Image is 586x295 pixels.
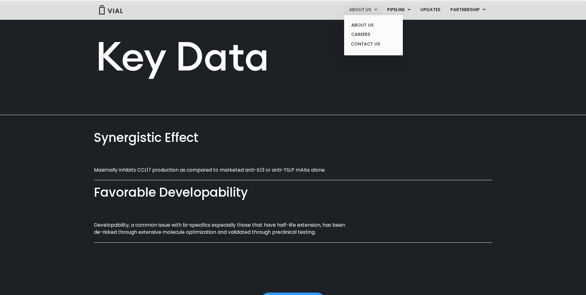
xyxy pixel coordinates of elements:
a: ABOUT USMenu Toggle [344,5,382,15]
div: Synergistic Effect [94,129,492,147]
a: CONTACT US [346,39,400,49]
a: PIPELINEMenu Toggle [382,5,415,15]
a: PARTNERSHIPMenu Toggle [445,5,491,15]
a: ABOUT US [346,20,400,30]
h2: Key Data [95,36,491,76]
div: Favorable Developability [94,184,492,201]
p: Developability, a common issue with bi-specifics especially those that have half-life extension, ... [94,221,353,236]
a: UPDATES [415,5,445,15]
a: CAREERS [346,30,400,39]
img: Vial Logo [99,5,123,15]
p: Maximally inhibits CCL17 production as compared to marketed anti-IL13 or anti-TSLP mAbs alone. [94,166,353,173]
